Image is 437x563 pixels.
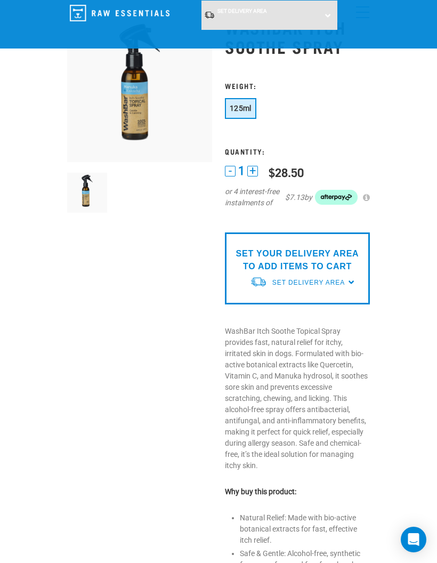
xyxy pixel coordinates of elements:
strong: Why buy this product: [225,487,296,496]
div: Open Intercom Messenger [401,527,426,552]
img: Raw Essentials Logo [70,5,169,21]
button: 125ml [225,98,256,119]
li: Natural Relief: Made with bio-active botanical extracts for fast, effective itch relief. [240,512,370,546]
p: WashBar Itch Soothe Topical Spray provides fast, natural relief for itchy, irritated skin in dogs... [225,326,370,471]
div: $28.50 [269,165,304,179]
span: Set Delivery Area [217,8,267,14]
span: 1 [238,165,245,176]
span: Set Delivery Area [272,279,345,286]
img: van-moving.png [204,11,215,19]
img: van-moving.png [250,276,267,287]
h3: Weight: [225,82,370,90]
span: $7.13 [285,192,304,203]
p: SET YOUR DELIVERY AREA TO ADD ITEMS TO CART [233,247,362,273]
div: or 4 interest-free instalments of by [225,186,370,208]
h3: Quantity: [225,147,370,155]
button: + [247,166,258,176]
img: Afterpay [315,190,358,205]
span: 125ml [230,104,252,112]
button: - [225,166,236,176]
img: Wash Bar Itch Soothe Topical Spray [67,173,107,213]
img: Wash Bar Itch Soothe Topical Spray [67,17,212,162]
